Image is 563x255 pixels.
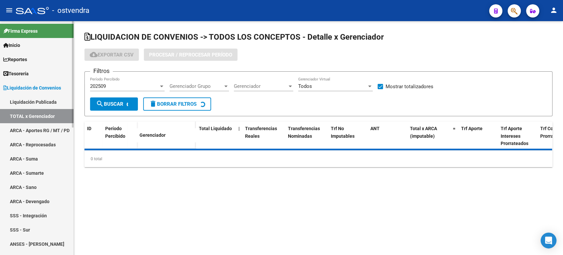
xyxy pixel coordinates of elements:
[170,83,223,89] span: Gerenciador Grupo
[3,42,20,49] span: Inicio
[328,122,368,151] datatable-header-cell: Trf No Imputables
[407,122,450,151] datatable-header-cell: Total x ARCA (imputable)
[450,122,458,151] datatable-header-cell: =
[90,52,134,58] span: Exportar CSV
[87,126,91,131] span: ID
[386,83,433,91] span: Mostrar totalizadores
[541,233,556,248] div: Open Intercom Messenger
[3,27,38,35] span: Firma Express
[498,122,538,151] datatable-header-cell: Trf Aporte Intereses Prorrateados
[288,126,320,139] span: Transferencias Nominadas
[90,83,106,89] span: 202509
[3,84,61,91] span: Liquidación de Convenios
[137,128,196,142] datatable-header-cell: Gerenciador
[298,83,312,89] span: Todos
[90,51,98,58] mat-icon: cloud_download
[461,126,483,131] span: Trf Aporte
[501,126,528,146] span: Trf Aporte Intereses Prorrateados
[453,126,455,131] span: =
[84,151,552,167] div: 0 total
[236,122,242,151] datatable-header-cell: |
[103,122,127,149] datatable-header-cell: Período Percibido
[368,122,407,151] datatable-header-cell: ANT
[105,126,125,139] span: Período Percibido
[242,122,285,151] datatable-header-cell: Transferencias Reales
[3,70,29,77] span: Tesorería
[144,49,237,61] button: Procesar / Reprocesar período
[84,49,139,61] button: Exportar CSV
[331,126,355,139] span: Trf No Imputables
[90,66,113,76] h3: Filtros
[245,126,277,139] span: Transferencias Reales
[234,83,287,89] span: Gerenciador
[84,32,384,42] span: LIQUIDACION DE CONVENIOS -> TODOS LOS CONCEPTOS - Detalle x Gerenciador
[143,97,211,111] button: Borrar Filtros
[96,100,104,108] mat-icon: search
[5,6,13,14] mat-icon: menu
[285,122,328,151] datatable-header-cell: Transferencias Nominadas
[3,56,27,63] span: Reportes
[149,52,232,58] span: Procesar / Reprocesar período
[238,126,240,131] span: |
[90,97,138,111] button: Buscar
[410,126,437,139] span: Total x ARCA (imputable)
[458,122,498,151] datatable-header-cell: Trf Aporte
[149,101,197,107] span: Borrar Filtros
[149,100,157,108] mat-icon: delete
[370,126,380,131] span: ANT
[140,132,166,138] span: Gerenciador
[96,101,123,107] span: Buscar
[52,3,89,18] span: - ostvendra
[550,6,558,14] mat-icon: person
[199,126,232,131] span: Total Liquidado
[196,122,236,151] datatable-header-cell: Total Liquidado
[84,122,103,149] datatable-header-cell: ID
